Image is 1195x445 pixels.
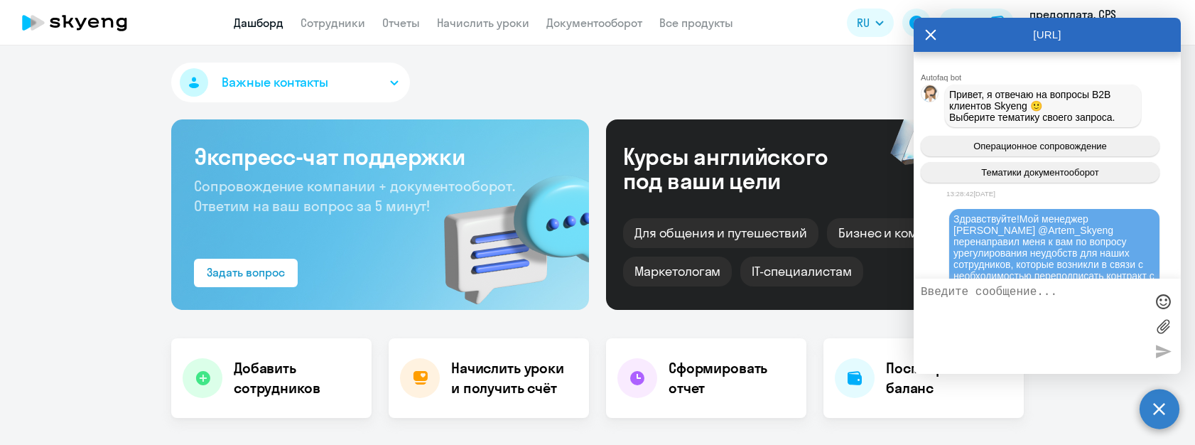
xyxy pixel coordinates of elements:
img: bg-img [423,150,589,310]
div: Курсы английского под ваши цели [623,144,866,193]
button: Задать вопрос [194,259,298,287]
a: Все продукты [659,16,733,30]
p: предоплата, CPS SOLUTIONS OÜ [1029,6,1162,40]
a: Отчеты [382,16,420,30]
div: Задать вопрос [207,264,285,281]
h3: Экспресс-чат поддержки [194,142,566,171]
button: Балансbalance [939,9,1014,37]
button: Операционное сопровождение [921,136,1159,156]
a: Документооборот [546,16,642,30]
div: IT-специалистам [740,257,863,286]
span: Привет, я отвечаю на вопросы B2B клиентов Skyeng 🙂 Выберите тематику своего запроса. [949,89,1115,123]
div: Для общения и путешествий [623,218,818,248]
label: Лимит 10 файлов [1152,316,1174,337]
time: 13:28:42[DATE] [946,190,995,198]
a: Сотрудники [301,16,365,30]
div: Баланс [948,14,985,31]
span: Тематики документооборот [981,167,1099,178]
h4: Добавить сотрудников [234,358,360,398]
div: Маркетологам [623,257,732,286]
h4: Посмотреть баланс [886,358,1012,398]
img: balance [991,16,1005,30]
div: Бизнес и командировки [827,218,996,248]
span: Важные контакты [222,73,328,92]
h4: Начислить уроки и получить счёт [451,358,575,398]
button: Важные контакты [171,63,410,102]
span: Операционное сопровождение [973,141,1107,151]
button: предоплата, CPS SOLUTIONS OÜ [1022,6,1183,40]
button: Тематики документооборот [921,162,1159,183]
span: RU [857,14,870,31]
span: Сопровождение компании + документооборот. Ответим на ваш вопрос за 5 минут! [194,177,515,215]
h4: Сформировать отчет [669,358,795,398]
img: bot avatar [921,85,939,106]
button: RU [847,9,894,37]
a: Дашборд [234,16,283,30]
div: Autofaq bot [921,73,1181,82]
a: Начислить уроки [437,16,529,30]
